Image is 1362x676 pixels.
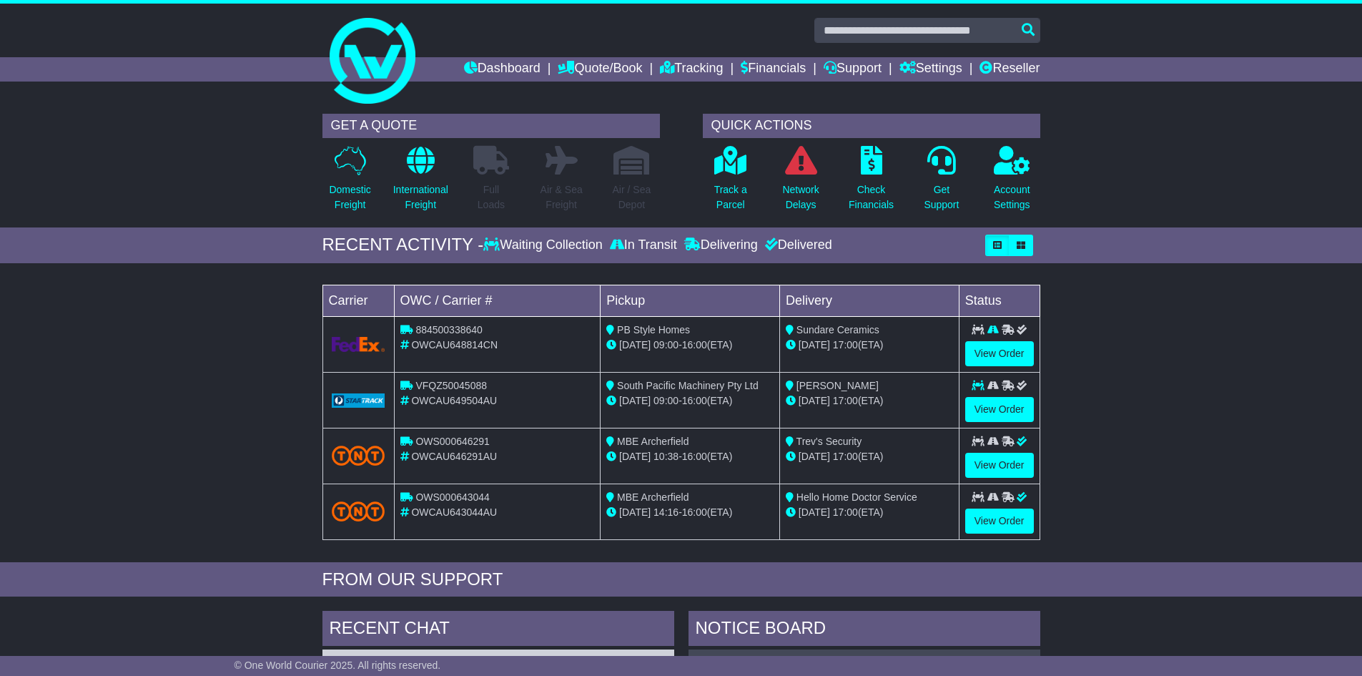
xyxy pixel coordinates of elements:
[235,660,441,671] span: © One World Courier 2025. All rights reserved.
[786,338,953,353] div: (ETA)
[483,237,606,253] div: Waiting Collection
[761,237,832,253] div: Delivered
[682,451,707,462] span: 16:00
[606,338,774,353] div: - (ETA)
[415,436,490,447] span: OWS000646291
[682,395,707,406] span: 16:00
[415,380,487,391] span: VFQZ50045088
[322,235,484,255] div: RECENT ACTIVITY -
[786,393,953,408] div: (ETA)
[965,453,1034,478] a: View Order
[613,182,651,212] p: Air / Sea Depot
[411,451,497,462] span: OWCAU646291AU
[332,337,385,352] img: GetCarrierServiceLogo
[619,395,651,406] span: [DATE]
[833,451,858,462] span: 17:00
[606,449,774,464] div: - (ETA)
[411,506,497,518] span: OWCAU643044AU
[601,285,780,316] td: Pickup
[653,451,678,462] span: 10:38
[653,506,678,518] span: 14:16
[541,182,583,212] p: Air & Sea Freight
[799,451,830,462] span: [DATE]
[781,145,819,220] a: NetworkDelays
[328,145,371,220] a: DomesticFreight
[415,491,490,503] span: OWS000643044
[619,339,651,351] span: [DATE]
[796,436,862,447] span: Trev's Security
[332,446,385,465] img: TNT_Domestic.png
[411,395,497,406] span: OWCAU649504AU
[993,145,1031,220] a: AccountSettings
[924,182,959,212] p: Get Support
[965,509,1034,534] a: View Order
[689,611,1040,650] div: NOTICE BOARD
[682,506,707,518] span: 16:00
[415,324,482,335] span: 884500338640
[796,380,879,391] span: [PERSON_NAME]
[849,182,894,212] p: Check Financials
[799,506,830,518] span: [DATE]
[473,182,509,212] p: Full Loads
[606,505,774,520] div: - (ETA)
[411,339,498,351] span: OWCAU648814CN
[786,505,953,520] div: (ETA)
[329,182,370,212] p: Domestic Freight
[322,114,660,138] div: GET A QUOTE
[681,237,761,253] div: Delivering
[653,339,678,351] span: 09:00
[979,57,1040,82] a: Reseller
[714,182,747,212] p: Track a Parcel
[796,491,917,503] span: Hello Home Doctor Service
[799,339,830,351] span: [DATE]
[558,57,642,82] a: Quote/Book
[617,324,690,335] span: PB Style Homes
[322,611,674,650] div: RECENT CHAT
[848,145,894,220] a: CheckFinancials
[833,339,858,351] span: 17:00
[796,324,879,335] span: Sundare Ceramics
[703,114,1040,138] div: QUICK ACTIONS
[959,285,1040,316] td: Status
[606,237,681,253] div: In Transit
[332,501,385,521] img: TNT_Domestic.png
[619,451,651,462] span: [DATE]
[824,57,882,82] a: Support
[322,285,394,316] td: Carrier
[994,182,1030,212] p: Account Settings
[714,145,748,220] a: Track aParcel
[322,569,1040,590] div: FROM OUR SUPPORT
[393,145,449,220] a: InternationalFreight
[394,285,601,316] td: OWC / Carrier #
[619,506,651,518] span: [DATE]
[741,57,806,82] a: Financials
[965,397,1034,422] a: View Order
[899,57,962,82] a: Settings
[653,395,678,406] span: 09:00
[617,491,689,503] span: MBE Archerfield
[782,182,819,212] p: Network Delays
[965,341,1034,366] a: View Order
[833,395,858,406] span: 17:00
[617,436,689,447] span: MBE Archerfield
[606,393,774,408] div: - (ETA)
[332,393,385,408] img: GetCarrierServiceLogo
[799,395,830,406] span: [DATE]
[833,506,858,518] span: 17:00
[786,449,953,464] div: (ETA)
[660,57,723,82] a: Tracking
[617,380,759,391] span: South Pacific Machinery Pty Ltd
[682,339,707,351] span: 16:00
[779,285,959,316] td: Delivery
[923,145,959,220] a: GetSupport
[464,57,541,82] a: Dashboard
[393,182,448,212] p: International Freight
